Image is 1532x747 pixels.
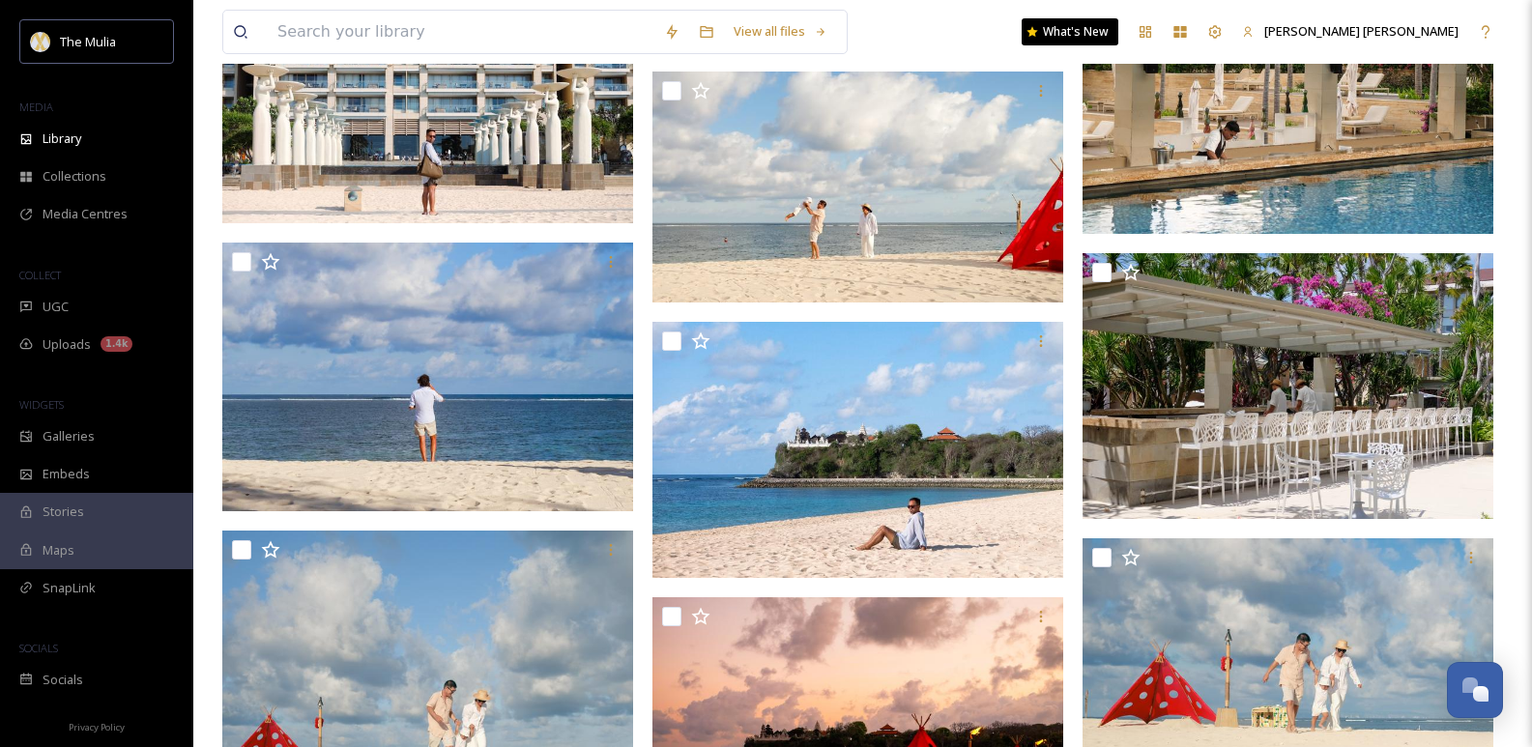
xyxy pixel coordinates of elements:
[31,32,50,51] img: mulia_logo.png
[43,298,69,316] span: UGC
[43,503,84,521] span: Stories
[43,579,96,597] span: SnapLink
[1447,662,1503,718] button: Open Chat
[1022,18,1118,45] a: What's New
[43,465,90,483] span: Embeds
[1232,13,1468,50] a: [PERSON_NAME] [PERSON_NAME]
[69,721,125,733] span: Privacy Policy
[19,397,64,412] span: WIDGETS
[19,100,53,114] span: MEDIA
[43,129,81,148] span: Library
[101,336,132,352] div: 1.4k
[43,427,95,445] span: Galleries
[43,671,83,689] span: Socials
[724,13,837,50] a: View all files
[60,33,116,50] span: The Mulia
[1083,253,1493,520] img: DSCF2869 (1).jpeg
[222,243,633,512] img: DSCF2970 (2).jpeg
[19,268,61,282] span: COLLECT
[69,714,125,737] a: Privacy Policy
[43,335,91,354] span: Uploads
[43,167,106,186] span: Collections
[43,205,128,223] span: Media Centres
[1264,22,1459,40] span: [PERSON_NAME] [PERSON_NAME]
[43,541,74,560] span: Maps
[652,322,1063,579] img: DSCF2690-1 (1).jpeg
[268,11,654,53] input: Search your library
[652,72,1063,302] img: DSCF3022.jpeg
[19,641,58,655] span: SOCIALS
